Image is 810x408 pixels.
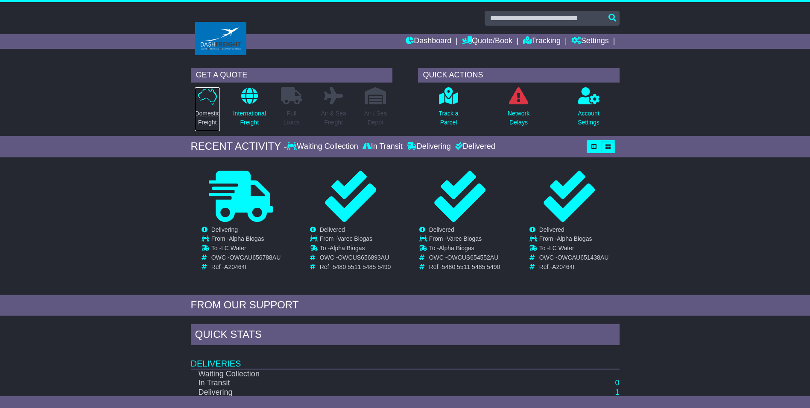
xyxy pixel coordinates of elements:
[229,235,264,242] span: Alpha Biogas
[462,34,512,49] a: Quote/Book
[539,263,609,271] td: Ref -
[195,109,219,127] p: Domestic Freight
[507,87,530,132] a: NetworkDelays
[523,34,561,49] a: Tracking
[429,226,454,233] span: Delivered
[364,109,387,127] p: Air / Sea Depot
[442,263,500,270] span: 5480 5511 5485 5490
[229,254,281,261] span: OWCAU656788AU
[539,235,609,245] td: From -
[539,245,609,254] td: To -
[333,263,391,270] span: 5480 5511 5485 5490
[321,109,346,127] p: Air & Sea Freight
[211,226,238,233] span: Delivering
[337,235,372,242] span: Varec Biogas
[405,142,453,151] div: Delivering
[539,226,564,233] span: Delivered
[191,369,540,379] td: Waiting Collection
[429,235,500,245] td: From -
[615,378,619,387] a: 0
[320,235,391,245] td: From -
[191,140,287,153] div: RECENT ACTIVITY -
[508,109,529,127] p: Network Delays
[418,68,620,83] div: QUICK ACTIONS
[191,299,620,311] div: FROM OUR SUPPORT
[194,87,220,132] a: DomesticFreight
[191,324,620,347] div: Quick Stats
[211,245,281,254] td: To -
[615,388,619,396] a: 1
[360,142,405,151] div: In Transit
[439,245,474,251] span: Alpha Biogas
[320,254,391,263] td: OWC -
[578,109,599,127] p: Account Settings
[191,68,392,83] div: GET A QUOTE
[438,87,459,132] a: Track aParcel
[577,87,600,132] a: AccountSettings
[191,378,540,388] td: In Transit
[221,245,246,251] span: LC Water
[557,235,592,242] span: Alpha Biogas
[233,109,266,127] p: International Freight
[552,263,574,270] span: A20464I
[224,263,246,270] span: A20464I
[557,254,608,261] span: OWCAU651438AU
[287,142,360,151] div: Waiting Collection
[439,109,458,127] p: Track a Parcel
[320,245,391,254] td: To -
[429,245,500,254] td: To -
[211,263,281,271] td: Ref -
[233,87,266,132] a: InternationalFreight
[429,254,500,263] td: OWC -
[281,109,302,127] p: Full Loads
[447,254,498,261] span: OWCUS654552AU
[320,226,345,233] span: Delivered
[447,235,482,242] span: Varec Biogas
[571,34,609,49] a: Settings
[453,142,495,151] div: Delivered
[211,254,281,263] td: OWC -
[549,245,574,251] span: LC Water
[539,254,609,263] td: OWC -
[320,263,391,271] td: Ref -
[191,347,620,369] td: Deliveries
[406,34,451,49] a: Dashboard
[330,245,365,251] span: Alpha Biogas
[191,388,540,397] td: Delivering
[211,235,281,245] td: From -
[338,254,389,261] span: OWCUS656893AU
[429,263,500,271] td: Ref -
